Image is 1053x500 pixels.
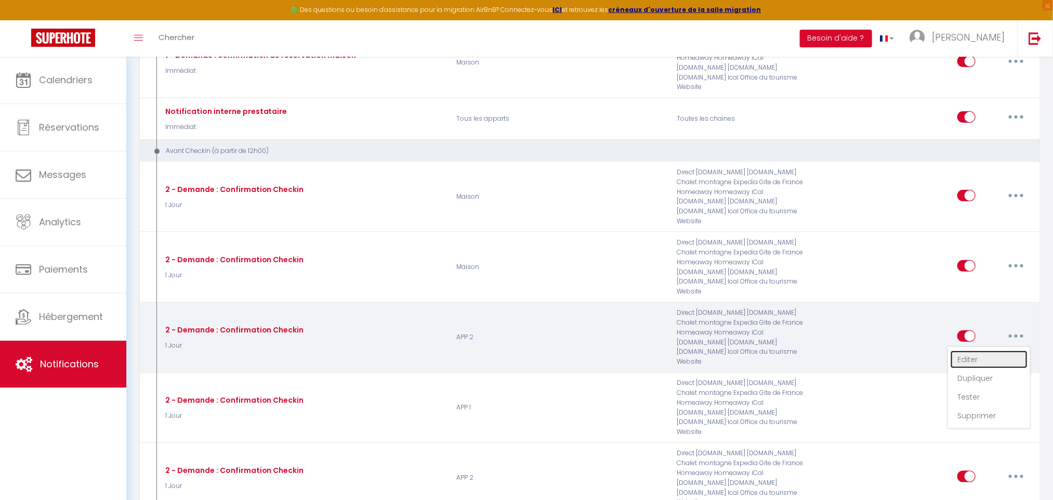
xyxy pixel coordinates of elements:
[910,30,925,45] img: ...
[450,378,670,437] p: APP 1
[1029,32,1042,45] img: logout
[163,254,304,265] div: 2 - Demande : Confirmation Checkin
[8,4,40,35] button: Ouvrir le widget de chat LiveChat
[149,146,1013,156] div: Avant Checkin (à partir de 12h00)
[163,66,357,76] p: Immédiat
[39,215,81,228] span: Analytics
[163,465,304,476] div: 2 - Demande : Confirmation Checkin
[39,263,88,276] span: Paiements
[450,104,670,134] p: Tous les apparts
[163,122,287,132] p: Immédiat
[39,73,93,86] span: Calendriers
[450,308,670,367] p: APP 2
[670,33,817,92] div: Direct [DOMAIN_NAME] [DOMAIN_NAME] Chalet montagne Expedia Gite de France Homeaway Homeaway iCal ...
[670,378,817,437] div: Direct [DOMAIN_NAME] [DOMAIN_NAME] Chalet montagne Expedia Gite de France Homeaway Homeaway iCal ...
[902,20,1018,57] a: ... [PERSON_NAME]
[800,30,872,47] button: Besoin d'aide ?
[553,5,562,14] a: ICI
[31,29,95,47] img: Super Booking
[951,407,1028,425] a: Supprimer
[39,310,103,323] span: Hébergement
[39,121,99,134] span: Réservations
[40,357,99,370] span: Notifications
[670,104,817,134] div: Toutes les chaines
[670,308,817,367] div: Direct [DOMAIN_NAME] [DOMAIN_NAME] Chalet montagne Expedia Gite de France Homeaway Homeaway iCal ...
[163,271,304,280] p: 1 Jour
[450,33,670,92] p: Maison
[163,184,304,195] div: 2 - Demande : Confirmation Checkin
[951,388,1028,406] a: Tester
[163,200,304,210] p: 1 Jour
[450,238,670,297] p: Maison
[951,351,1028,368] a: Editer
[39,168,86,181] span: Messages
[163,341,304,351] p: 1 Jour
[932,31,1005,44] span: [PERSON_NAME]
[163,106,287,117] div: Notification interne prestataire
[609,5,761,14] a: créneaux d'ouverture de la salle migration
[163,324,304,336] div: 2 - Demande : Confirmation Checkin
[151,20,202,57] a: Chercher
[670,168,817,226] div: Direct [DOMAIN_NAME] [DOMAIN_NAME] Chalet montagne Expedia Gite de France Homeaway Homeaway iCal ...
[450,168,670,226] p: Maison
[670,238,817,297] div: Direct [DOMAIN_NAME] [DOMAIN_NAME] Chalet montagne Expedia Gite de France Homeaway Homeaway iCal ...
[159,32,194,43] span: Chercher
[163,394,304,406] div: 2 - Demande : Confirmation Checkin
[163,481,304,491] p: 1 Jour
[951,369,1028,387] a: Dupliquer
[163,411,304,421] p: 1 Jour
